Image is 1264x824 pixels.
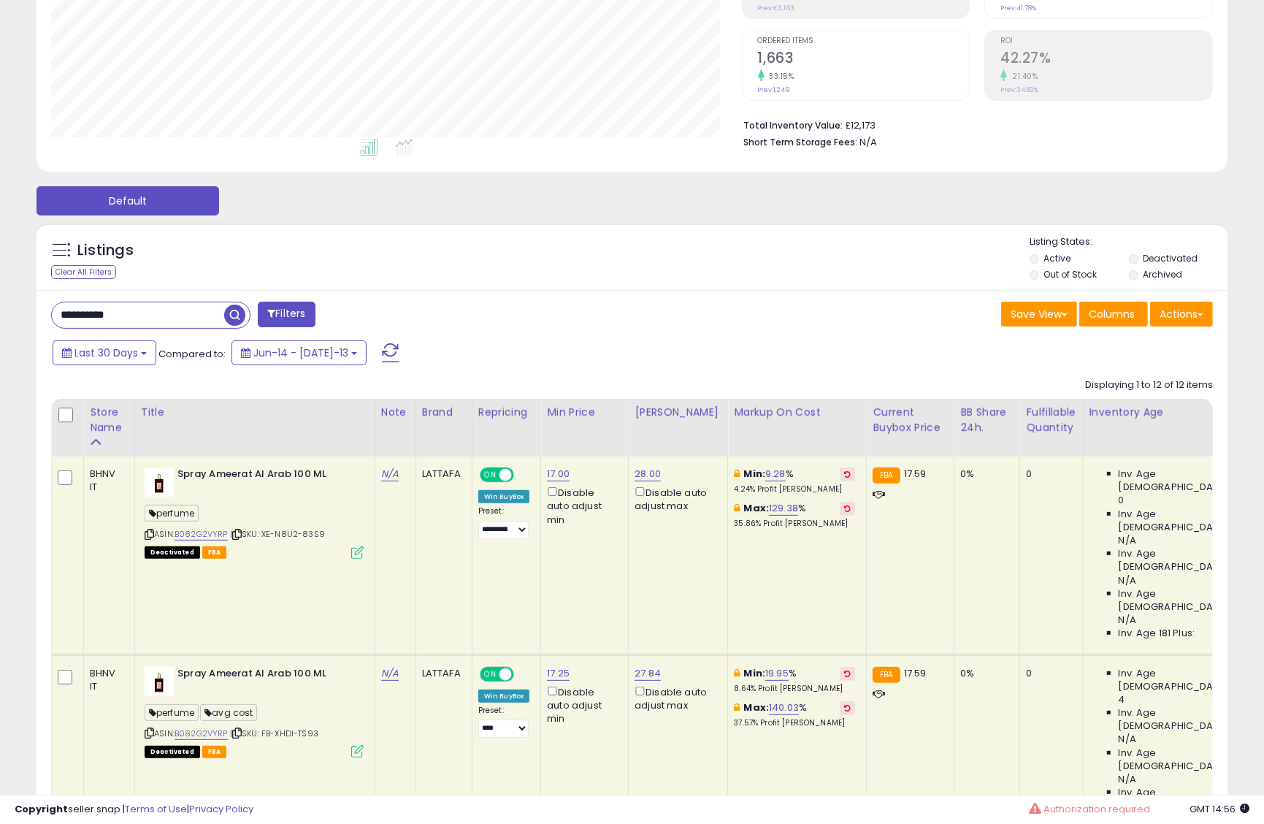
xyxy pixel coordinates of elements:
div: BHNV IT [90,468,123,494]
span: 17.59 [904,467,927,481]
div: Disable auto adjust min [547,684,617,726]
a: 140.03 [769,701,799,715]
b: Min: [744,666,766,680]
div: Note [381,405,410,420]
div: ASIN: [145,667,364,757]
span: Compared to: [158,347,226,361]
small: Prev: 41.78% [1000,4,1036,12]
label: Out of Stock [1044,268,1098,281]
button: Columns [1079,302,1148,327]
button: Default [37,186,219,215]
a: 9.28 [765,467,786,481]
button: Jun-14 - [DATE]-13 [231,340,367,365]
h5: Listings [77,240,134,261]
span: N/A [1119,574,1136,587]
a: B082G2VYRP [175,528,228,541]
div: [PERSON_NAME] [635,405,721,420]
th: The percentage added to the cost of goods (COGS) that forms the calculator for Min & Max prices. [728,399,867,457]
div: 0 [1026,468,1071,481]
li: £12,173 [744,115,1202,133]
div: Clear All Filters [51,265,116,279]
div: Store Name [90,405,129,435]
button: Filters [258,302,315,327]
span: 17.59 [904,666,927,680]
span: 4 [1119,693,1125,706]
button: Last 30 Days [53,340,156,365]
a: 17.00 [547,467,570,481]
a: B082G2VYRP [175,728,228,740]
b: Max: [744,701,770,714]
a: 28.00 [635,467,661,481]
span: perfume [145,505,199,522]
small: Prev: 1,249 [758,85,791,94]
span: All listings that are unavailable for purchase on Amazon for any reason other than out-of-stock [145,546,200,559]
h2: 42.27% [1000,50,1212,69]
div: 0% [960,468,1008,481]
span: N/A [1119,733,1136,746]
span: perfume [145,704,199,721]
div: Disable auto adjust min [547,484,617,527]
a: 129.38 [769,501,798,516]
b: Spray Ameerat Al Arab 100 ML [177,667,355,684]
a: Terms of Use [125,802,187,816]
div: LATTAFA [422,468,461,481]
img: 21bhIF4L08L._SL40_.jpg [145,667,174,696]
span: FBA [202,746,227,758]
span: Jun-14 - [DATE]-13 [253,346,348,360]
img: 21bhIF4L08L._SL40_.jpg [145,468,174,497]
p: Listing States: [1030,235,1227,249]
div: LATTAFA [422,667,461,680]
span: Columns [1089,307,1135,321]
span: | SKU: FB-XHDI-TS93 [230,728,318,739]
a: 19.95 [765,666,789,681]
div: Preset: [478,706,530,739]
small: Prev: £3,163 [758,4,795,12]
div: % [734,502,855,529]
div: Repricing [478,405,535,420]
span: N/A [1119,614,1136,627]
a: N/A [381,666,399,681]
label: Archived [1143,268,1182,281]
span: N/A [1119,534,1136,547]
div: % [734,468,855,495]
div: Title [141,405,369,420]
div: Displaying 1 to 12 of 12 items [1085,378,1213,392]
div: 0 [1026,667,1071,680]
div: Current Buybox Price [873,405,948,435]
div: % [734,667,855,694]
small: FBA [873,667,900,683]
a: 27.84 [635,666,661,681]
h2: 1,663 [758,50,970,69]
label: Active [1044,252,1071,264]
span: Inv. Age [DEMOGRAPHIC_DATA]: [1119,468,1252,494]
span: ROI [1000,37,1212,45]
div: BB Share 24h. [960,405,1014,435]
div: Min Price [547,405,622,420]
strong: Copyright [15,802,68,816]
div: Disable auto adjust max [635,484,716,513]
div: ASIN: [145,468,364,557]
span: 0 [1119,494,1125,507]
b: Short Term Storage Fees: [744,136,858,148]
small: FBA [873,468,900,484]
span: OFF [512,668,535,680]
div: Brand [422,405,466,420]
span: Inv. Age 181 Plus: [1119,627,1195,640]
button: Actions [1150,302,1213,327]
small: Prev: 34.82% [1000,85,1038,94]
small: 33.15% [765,71,794,82]
span: ON [481,469,499,481]
p: 8.64% Profit [PERSON_NAME] [734,684,855,694]
small: 21.40% [1007,71,1038,82]
span: N/A [860,135,878,149]
p: 4.24% Profit [PERSON_NAME] [734,484,855,495]
div: 0% [960,667,1008,680]
span: Inv. Age [DEMOGRAPHIC_DATA]: [1119,547,1252,573]
span: 2025-08-13 14:56 GMT [1190,802,1249,816]
button: Save View [1001,302,1077,327]
p: 35.86% Profit [PERSON_NAME] [734,519,855,529]
div: Win BuyBox [478,490,530,503]
span: OFF [512,469,535,481]
div: BHNV IT [90,667,123,693]
span: FBA [202,546,227,559]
